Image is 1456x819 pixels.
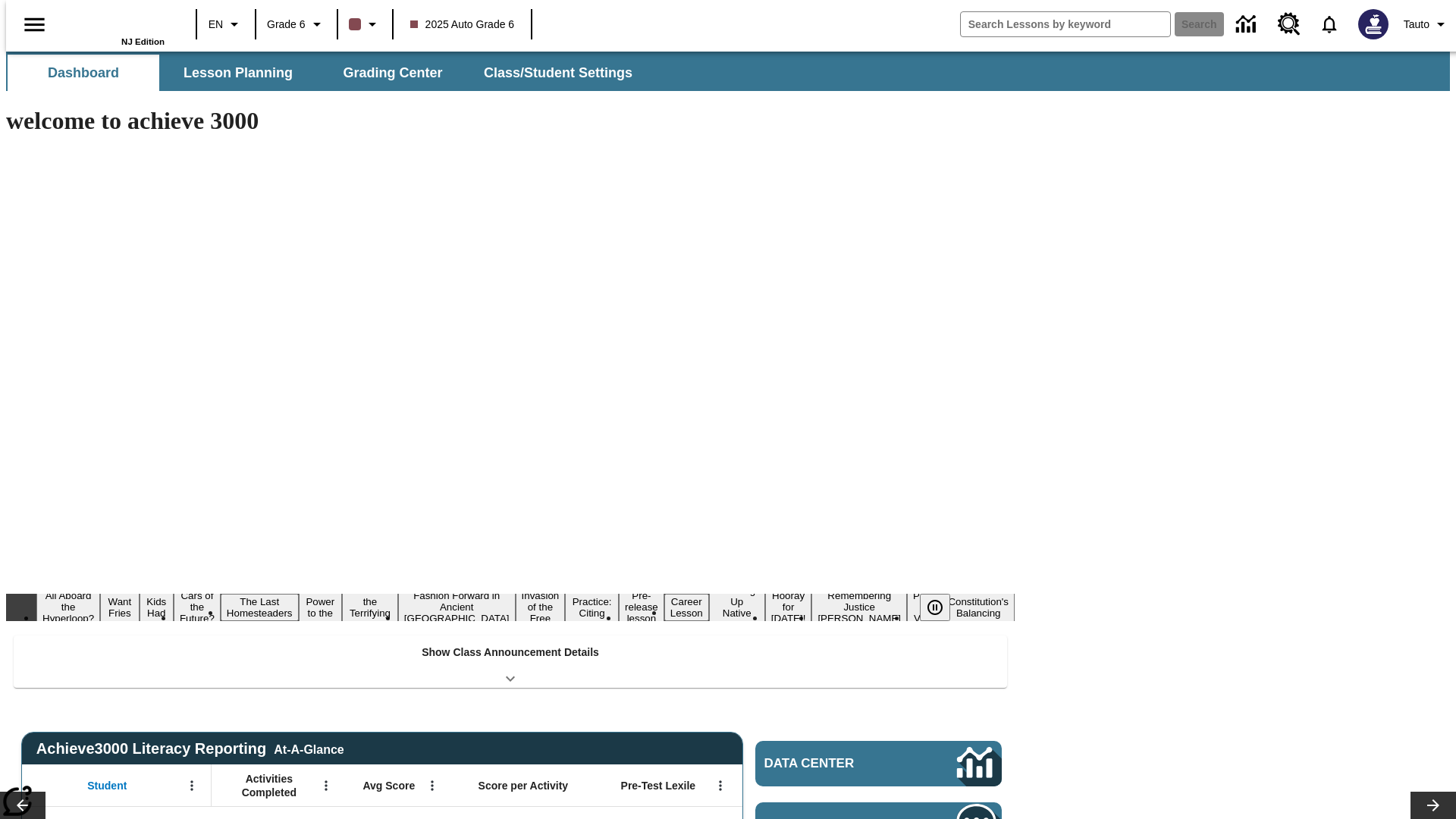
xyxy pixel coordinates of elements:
button: Class/Student Settings [472,55,645,91]
span: Avg Score [362,779,415,792]
button: Dashboard [8,55,159,91]
button: Slide 7 Attack of the Terrifying Tomatoes [342,582,398,632]
button: Grading Center [317,55,469,91]
button: Lesson Planning [162,55,314,91]
button: Language: EN, Select a language [202,11,250,38]
span: NJ Edition [121,37,165,46]
h1: welcome to achieve 3000 [6,107,1015,135]
button: Slide 15 Remembering Justice O'Connor [811,588,907,626]
button: Slide 5 The Last Homesteaders [221,594,299,621]
div: Show Class Announcement Details [14,635,1007,688]
span: Score per Activity [479,779,569,792]
button: Slide 11 Pre-release lesson [619,588,664,626]
button: Lesson carousel, Next [1410,792,1456,819]
button: Grade: Grade 6, Select a grade [261,11,332,38]
button: Slide 3 Dirty Jobs Kids Had To Do [140,571,174,644]
a: Resource Center, Will open in new tab [1269,4,1310,45]
div: Home [66,5,165,46]
button: Open Menu [709,774,732,797]
a: Data Center [755,741,1002,786]
button: Pause [920,594,950,621]
div: SubNavbar [6,52,1450,91]
span: Data Center [764,756,906,771]
span: Tauto [1404,17,1429,33]
img: Avatar [1358,9,1389,39]
div: SubNavbar [6,55,646,91]
span: 2025 Auto Grade 6 [410,17,515,33]
span: EN [209,17,223,33]
p: Show Class Announcement Details [422,645,599,661]
span: Achieve3000 Literacy Reporting [36,740,344,758]
button: Slide 6 Solar Power to the People [299,582,343,632]
span: Student [87,779,127,792]
button: Open Menu [315,774,337,797]
span: Pre-Test Lexile [621,779,696,792]
button: Select a new avatar [1349,5,1398,44]
button: Slide 2 Do You Want Fries With That? [100,571,139,644]
button: Slide 4 Cars of the Future? [174,588,221,626]
button: Slide 13 Cooking Up Native Traditions [709,582,765,632]
a: Notifications [1310,5,1349,44]
button: Slide 16 Point of View [907,588,942,626]
button: Slide 9 The Invasion of the Free CD [516,576,566,638]
button: Slide 12 Career Lesson [664,594,709,621]
button: Class color is dark brown. Change class color [343,11,388,38]
button: Slide 1 All Aboard the Hyperloop? [36,588,100,626]
button: Slide 14 Hooray for Constitution Day! [765,588,812,626]
div: Pause [920,594,965,621]
button: Open side menu [12,2,57,47]
button: Slide 8 Fashion Forward in Ancient Rome [398,588,516,626]
button: Open Menu [180,774,203,797]
button: Open Menu [421,774,444,797]
a: Home [66,7,165,37]
button: Slide 17 The Constitution's Balancing Act [942,582,1015,632]
span: Activities Completed [219,772,319,799]
div: At-A-Glance [274,740,344,757]
button: Profile/Settings [1398,11,1456,38]
input: search field [961,12,1170,36]
a: Data Center [1227,4,1269,45]
button: Slide 10 Mixed Practice: Citing Evidence [565,582,619,632]
span: Grade 6 [267,17,306,33]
